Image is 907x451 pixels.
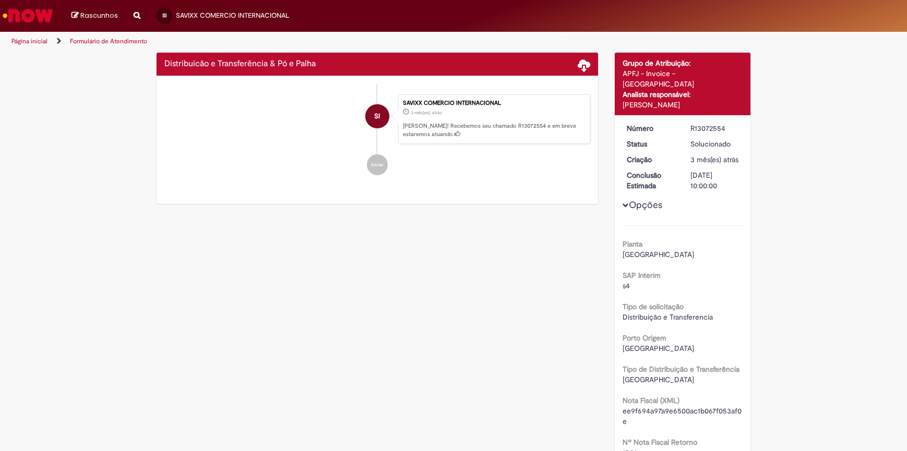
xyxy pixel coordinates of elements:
[690,154,739,165] div: 17/05/2025 20:43:11
[690,123,739,133] div: R13072554
[623,364,739,374] b: Tipo de Distribuição e Transferência
[403,100,584,106] div: SAVIXX COMERCIO INTERNACIONAL
[619,139,683,149] dt: Status
[80,10,118,20] span: Rascunhos
[619,154,683,165] dt: Criação
[623,100,743,110] div: [PERSON_NAME]
[619,170,683,191] dt: Conclusão Estimada
[70,37,147,45] a: Formulário de Atendimento
[164,94,590,144] li: SAVIXX COMERCIO INTERNACIONAL
[411,109,442,116] span: 3 mês(es) atrás
[578,58,590,71] span: Baixar anexos
[623,281,630,290] span: s4
[623,239,642,249] b: Planta
[164,84,590,186] ul: Histórico de tíquete
[623,406,742,426] span: ee9f694a97a9e6500ac1b067f053af0e
[623,437,697,447] b: Nº Nota Fiscal Retorno
[1,5,55,26] img: ServiceNow
[623,271,661,280] b: SAP Interim
[374,104,380,129] span: SI
[690,155,738,164] time: 17/05/2025 20:43:11
[411,109,442,116] time: 17/05/2025 20:43:11
[623,333,666,343] b: Porto Origem
[623,344,694,353] span: [GEOGRAPHIC_DATA]
[623,58,743,68] div: Grupo de Atribuição:
[623,250,694,259] span: [GEOGRAPHIC_DATA]
[403,122,584,138] p: [PERSON_NAME]! Recebemos seu chamado R13072554 e em breve estaremos atuando.
[623,302,684,311] b: Tipo de solicitação
[71,11,118,21] a: Rascunhos
[623,375,694,384] span: [GEOGRAPHIC_DATA]
[162,12,166,19] span: SI
[690,139,739,149] div: Solucionado
[365,104,389,128] div: SAVIXX COMERCIO INTERNACIONAL
[690,170,739,191] div: [DATE] 10:00:00
[623,312,713,322] span: Distribuição e Transferencia
[623,89,743,100] div: Analista responsável:
[623,68,743,89] div: APFJ - Invoice - [GEOGRAPHIC_DATA]
[176,11,289,20] span: SAVIXX COMERCIO INTERNACIONAL
[690,155,738,164] span: 3 mês(es) atrás
[623,396,679,405] b: Nota Fiscal (XML)
[164,59,316,69] h2: Distribuicão e Transferência & Pó e Palha Histórico de tíquete
[619,123,683,133] dt: Número
[11,37,47,45] a: Página inicial
[8,32,597,51] ul: Trilhas de página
